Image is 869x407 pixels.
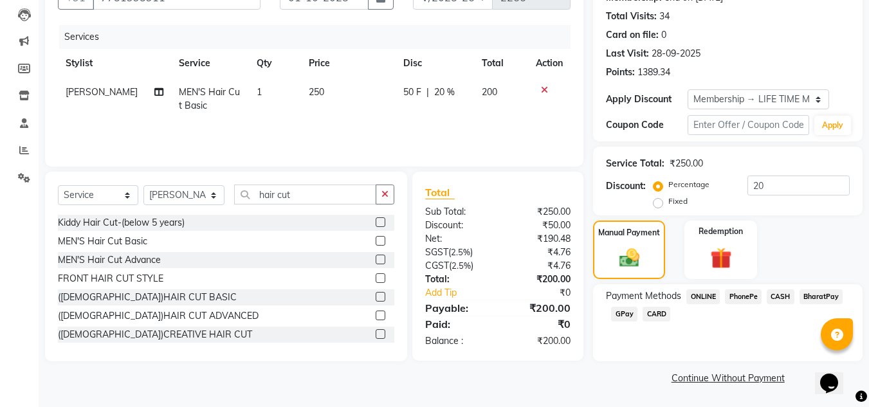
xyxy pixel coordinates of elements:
[596,372,860,385] a: Continue Without Payment
[416,334,498,348] div: Balance :
[434,86,455,99] span: 20 %
[606,118,687,132] div: Coupon Code
[58,49,171,78] th: Stylist
[686,289,720,304] span: ONLINE
[814,116,851,135] button: Apply
[474,49,528,78] th: Total
[699,226,743,237] label: Redemption
[179,86,240,111] span: MEN'S Hair Cut Basic
[416,219,498,232] div: Discount:
[498,334,580,348] div: ₹200.00
[661,28,666,42] div: 0
[498,205,580,219] div: ₹250.00
[606,28,659,42] div: Card on file:
[59,25,580,49] div: Services
[249,49,301,78] th: Qty
[301,49,396,78] th: Price
[498,259,580,273] div: ₹4.76
[498,300,580,316] div: ₹200.00
[309,86,324,98] span: 250
[606,93,687,106] div: Apply Discount
[416,232,498,246] div: Net:
[668,179,709,190] label: Percentage
[512,286,581,300] div: ₹0
[451,247,470,257] span: 2.5%
[58,328,252,341] div: ([DEMOGRAPHIC_DATA])CREATIVE HAIR CUT
[416,300,498,316] div: Payable:
[637,66,670,79] div: 1389.34
[416,205,498,219] div: Sub Total:
[528,49,571,78] th: Action
[606,157,664,170] div: Service Total:
[416,246,498,259] div: ( )
[606,47,649,60] div: Last Visit:
[688,115,809,135] input: Enter Offer / Coupon Code
[58,291,237,304] div: ([DEMOGRAPHIC_DATA])HAIR CUT BASIC
[613,246,646,269] img: _cash.svg
[416,316,498,332] div: Paid:
[606,289,681,303] span: Payment Methods
[66,86,138,98] span: [PERSON_NAME]
[426,86,429,99] span: |
[498,316,580,332] div: ₹0
[652,47,700,60] div: 28-09-2025
[498,232,580,246] div: ₹190.48
[425,260,449,271] span: CGST
[416,259,498,273] div: ( )
[606,10,657,23] div: Total Visits:
[598,227,660,239] label: Manual Payment
[800,289,843,304] span: BharatPay
[725,289,762,304] span: PhonePe
[815,356,856,394] iframe: chat widget
[58,253,161,267] div: MEN'S Hair Cut Advance
[234,185,376,204] input: Search or Scan
[482,86,497,98] span: 200
[498,246,580,259] div: ₹4.76
[670,157,703,170] div: ₹250.00
[606,66,635,79] div: Points:
[643,307,670,321] span: CARD
[403,86,421,99] span: 50 F
[416,286,511,300] a: Add Tip
[171,49,249,78] th: Service
[58,235,147,248] div: MEN'S Hair Cut Basic
[606,179,646,193] div: Discount:
[767,289,794,304] span: CASH
[58,216,185,230] div: Kiddy Hair Cut-(below 5 years)
[452,260,471,271] span: 2.5%
[58,272,163,285] div: FRONT HAIR CUT STYLE
[58,309,259,323] div: ([DEMOGRAPHIC_DATA])HAIR CUT ADVANCED
[668,195,688,207] label: Fixed
[425,246,448,258] span: SGST
[425,186,455,199] span: Total
[498,273,580,286] div: ₹200.00
[704,245,738,271] img: _gift.svg
[498,219,580,232] div: ₹50.00
[611,307,637,321] span: GPay
[659,10,670,23] div: 34
[396,49,474,78] th: Disc
[257,86,262,98] span: 1
[416,273,498,286] div: Total:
